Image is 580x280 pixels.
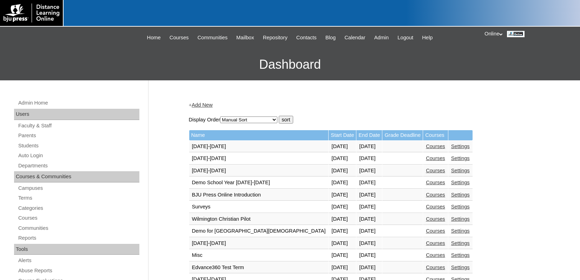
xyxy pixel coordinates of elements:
[329,213,356,225] td: [DATE]
[356,153,382,165] td: [DATE]
[422,34,433,42] span: Help
[4,4,59,22] img: logo-white.png
[341,34,369,42] a: Calendar
[18,121,139,130] a: Faculty & Staff
[18,234,139,242] a: Reports
[197,34,228,42] span: Communities
[397,34,413,42] span: Logout
[451,144,470,149] a: Settings
[374,34,389,42] span: Admin
[236,34,254,42] span: Mailbox
[192,102,212,108] a: Add New
[329,238,356,249] td: [DATE]
[426,252,445,258] a: Courses
[394,34,417,42] a: Logout
[451,240,470,246] a: Settings
[344,34,365,42] span: Calendar
[189,153,329,165] td: [DATE]-[DATE]
[189,177,329,189] td: Demo School Year [DATE]-[DATE]
[18,99,139,107] a: Admin Home
[451,168,470,173] a: Settings
[14,244,139,255] div: Tools
[279,116,293,124] input: sort
[426,265,445,270] a: Courses
[451,265,470,270] a: Settings
[451,192,470,198] a: Settings
[18,141,139,150] a: Students
[4,49,576,80] h3: Dashboard
[144,34,164,42] a: Home
[14,171,139,182] div: Courses & Communities
[426,144,445,149] a: Courses
[189,262,329,274] td: Edvance360 Test Term
[322,34,339,42] a: Blog
[329,189,356,201] td: [DATE]
[356,189,382,201] td: [DATE]
[189,165,329,177] td: [DATE]-[DATE]
[451,228,470,234] a: Settings
[189,238,329,249] td: [DATE]-[DATE]
[233,34,258,42] a: Mailbox
[18,184,139,193] a: Campuses
[18,204,139,213] a: Categories
[18,256,139,265] a: Alerts
[189,116,536,124] form: Display Order
[189,213,329,225] td: Wilmington Christian Pilot
[507,31,525,37] img: Online / Instructor
[382,130,423,140] td: Grade Deadline
[18,194,139,202] a: Terms
[426,192,445,198] a: Courses
[18,131,139,140] a: Parents
[329,225,356,237] td: [DATE]
[296,34,317,42] span: Contacts
[329,249,356,261] td: [DATE]
[18,161,139,170] a: Departments
[325,34,336,42] span: Blog
[293,34,320,42] a: Contacts
[189,249,329,261] td: Misc
[18,151,139,160] a: Auto Login
[485,30,573,38] div: Online
[423,130,448,140] td: Courses
[426,155,445,161] a: Courses
[329,201,356,213] td: [DATE]
[426,204,445,209] a: Courses
[356,165,382,177] td: [DATE]
[259,34,291,42] a: Repository
[426,240,445,246] a: Courses
[189,201,329,213] td: Surveys
[356,249,382,261] td: [DATE]
[451,155,470,161] a: Settings
[194,34,231,42] a: Communities
[329,153,356,165] td: [DATE]
[189,101,536,109] div: +
[329,165,356,177] td: [DATE]
[356,238,382,249] td: [DATE]
[18,224,139,233] a: Communities
[451,216,470,222] a: Settings
[170,34,189,42] span: Courses
[329,262,356,274] td: [DATE]
[356,201,382,213] td: [DATE]
[14,109,139,120] div: Users
[189,141,329,153] td: [DATE]-[DATE]
[356,177,382,189] td: [DATE]
[426,216,445,222] a: Courses
[147,34,161,42] span: Home
[426,180,445,185] a: Courses
[189,225,329,237] td: Demo for [GEOGRAPHIC_DATA][DEMOGRAPHIC_DATA]
[356,213,382,225] td: [DATE]
[356,141,382,153] td: [DATE]
[426,168,445,173] a: Courses
[426,228,445,234] a: Courses
[18,266,139,275] a: Abuse Reports
[189,130,329,140] td: Name
[451,204,470,209] a: Settings
[189,189,329,201] td: BJU Press Online Introduction
[329,141,356,153] td: [DATE]
[356,262,382,274] td: [DATE]
[329,130,356,140] td: Start Date
[356,225,382,237] td: [DATE]
[329,177,356,189] td: [DATE]
[356,130,382,140] td: End Date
